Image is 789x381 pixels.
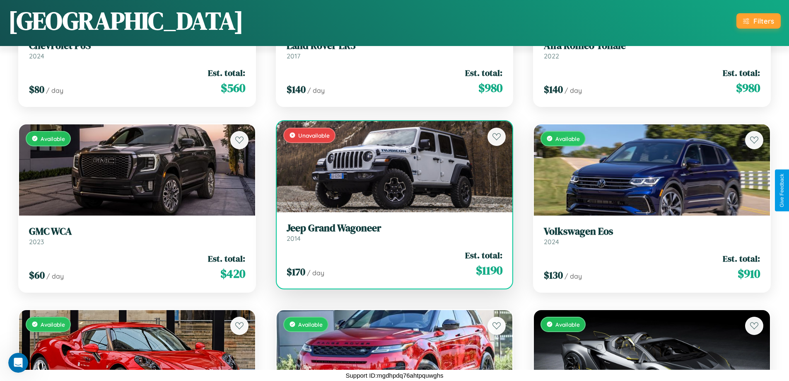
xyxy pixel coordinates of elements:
[208,67,245,79] span: Est. total:
[544,226,760,238] h3: Volkswagen Eos
[476,262,502,279] span: $ 1190
[8,353,28,373] iframe: Intercom live chat
[29,83,44,96] span: $ 80
[565,86,582,95] span: / day
[723,252,760,265] span: Est. total:
[736,13,781,29] button: Filters
[544,238,559,246] span: 2024
[287,222,503,243] a: Jeep Grand Wagoneer2014
[287,234,301,243] span: 2014
[221,80,245,96] span: $ 560
[555,135,580,142] span: Available
[738,265,760,282] span: $ 910
[287,40,503,52] h3: Land Rover LR3
[298,321,323,328] span: Available
[736,80,760,96] span: $ 980
[555,321,580,328] span: Available
[465,67,502,79] span: Est. total:
[565,272,582,280] span: / day
[287,222,503,234] h3: Jeep Grand Wagoneer
[208,252,245,265] span: Est. total:
[29,40,245,52] h3: Chevrolet P6S
[544,83,563,96] span: $ 140
[220,265,245,282] span: $ 420
[287,265,305,279] span: $ 170
[29,226,245,246] a: GMC WCA2023
[544,268,563,282] span: $ 130
[29,268,45,282] span: $ 60
[46,272,64,280] span: / day
[29,238,44,246] span: 2023
[29,226,245,238] h3: GMC WCA
[345,370,443,381] p: Support ID: mgdhpdq76ahtpquwghs
[298,132,330,139] span: Unavailable
[46,86,63,95] span: / day
[287,83,306,96] span: $ 140
[307,86,325,95] span: / day
[544,52,559,60] span: 2022
[544,226,760,246] a: Volkswagen Eos2024
[41,135,65,142] span: Available
[29,40,245,60] a: Chevrolet P6S2024
[8,4,244,38] h1: [GEOGRAPHIC_DATA]
[753,17,774,25] div: Filters
[41,321,65,328] span: Available
[287,40,503,60] a: Land Rover LR32017
[465,249,502,261] span: Est. total:
[29,52,44,60] span: 2024
[544,40,760,52] h3: Alfa Romeo Tonale
[478,80,502,96] span: $ 980
[723,67,760,79] span: Est. total:
[544,40,760,60] a: Alfa Romeo Tonale2022
[287,52,300,60] span: 2017
[307,269,324,277] span: / day
[779,174,785,207] div: Give Feedback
